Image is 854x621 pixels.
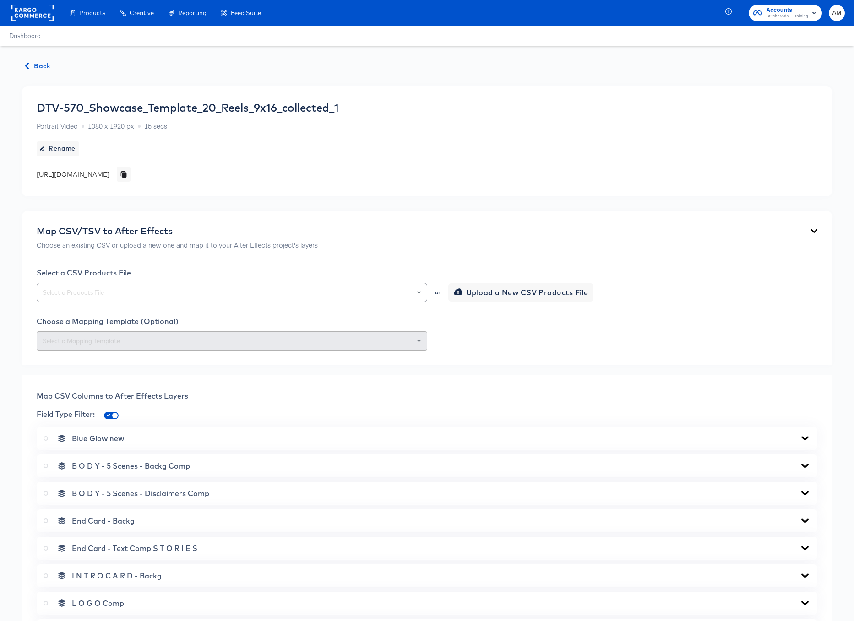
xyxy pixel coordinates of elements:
span: End Card - Backg [72,516,135,525]
input: Select a Products File [41,287,423,298]
span: Reporting [178,9,207,16]
span: Accounts [766,5,808,15]
button: AM [829,5,845,21]
span: Upload a New CSV Products File [456,286,588,299]
span: Products [79,9,105,16]
span: B O D Y - 5 Scenes - Backg Comp [72,461,190,470]
div: Select a CSV Products File [37,268,817,277]
span: I N T R O C A R D - Backg [72,571,162,580]
button: Back [22,60,54,72]
span: Creative [130,9,154,16]
div: [URL][DOMAIN_NAME] [37,170,109,179]
div: Map CSV/TSV to After Effects [37,226,318,237]
span: Map CSV Columns to After Effects Layers [37,391,188,400]
span: StitcherAds - Training [766,13,808,20]
button: Upload a New CSV Products File [448,283,594,302]
span: Blue Glow new [72,434,124,443]
span: Portrait Video [37,121,78,130]
span: 15 secs [144,121,167,130]
div: or [434,290,441,295]
p: Choose an existing CSV or upload a new one and map it to your After Effects project's layers [37,240,318,249]
a: Dashboard [9,32,41,39]
input: Select a Mapping Template [41,336,423,346]
div: Choose a Mapping Template (Optional) [37,317,817,326]
span: L O G O Comp [72,599,124,608]
span: B O D Y - 5 Scenes - Disclaimers Comp [72,489,209,498]
span: Field Type Filter: [37,410,95,419]
button: AccountsStitcherAds - Training [749,5,822,21]
div: DTV-570_Showcase_Template_20_Reels_9x16_collected_1 [37,101,339,114]
span: End Card - Text Comp S T O R I E S [72,544,197,553]
span: Rename [40,143,76,154]
span: AM [832,8,841,18]
span: Feed Suite [231,9,261,16]
span: 1080 x 1920 px [88,121,134,130]
span: Back [26,60,50,72]
button: Rename [37,141,79,156]
button: Open [417,286,421,299]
